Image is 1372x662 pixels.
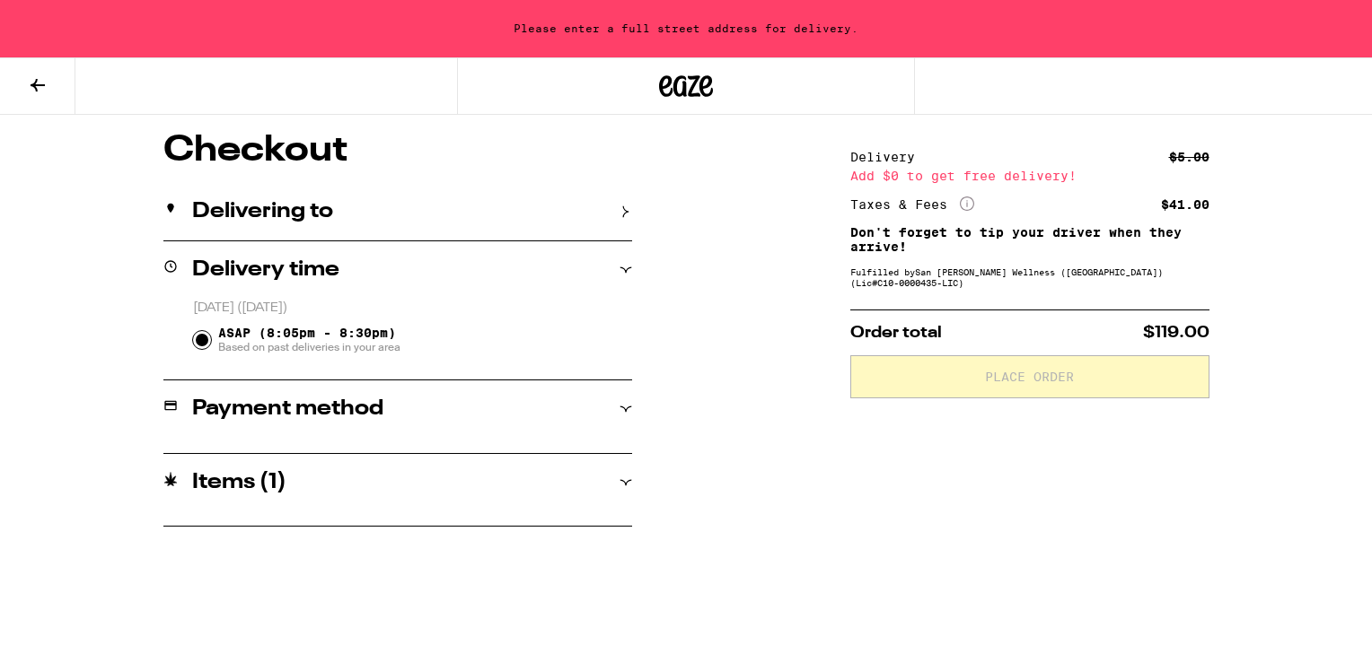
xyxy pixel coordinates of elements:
button: Place Order [850,355,1209,398]
h2: Delivery time [192,259,339,281]
span: ASAP (8:05pm - 8:30pm) [218,326,400,354]
h2: Payment method [192,398,383,420]
div: Taxes & Fees [850,196,974,213]
div: Add $0 to get free delivery! [850,170,1209,182]
span: Based on past deliveries in your area [218,340,400,354]
div: $41.00 [1161,198,1209,211]
h1: Checkout [163,133,632,169]
h2: Items ( 1 ) [192,472,286,493]
div: Fulfilled by San [PERSON_NAME] Wellness ([GEOGRAPHIC_DATA]) (Lic# C10-0000435-LIC ) [850,266,1209,288]
span: Place Order [985,370,1074,383]
span: Order total [850,325,942,341]
span: $119.00 [1143,325,1209,341]
p: [DATE] ([DATE]) [193,300,632,317]
h2: Delivering to [192,201,333,222]
div: Delivery [850,151,928,163]
p: Don't forget to tip your driver when they arrive! [850,225,1209,254]
span: Hi. Need any help? [11,13,129,27]
div: $5.00 [1169,151,1209,163]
